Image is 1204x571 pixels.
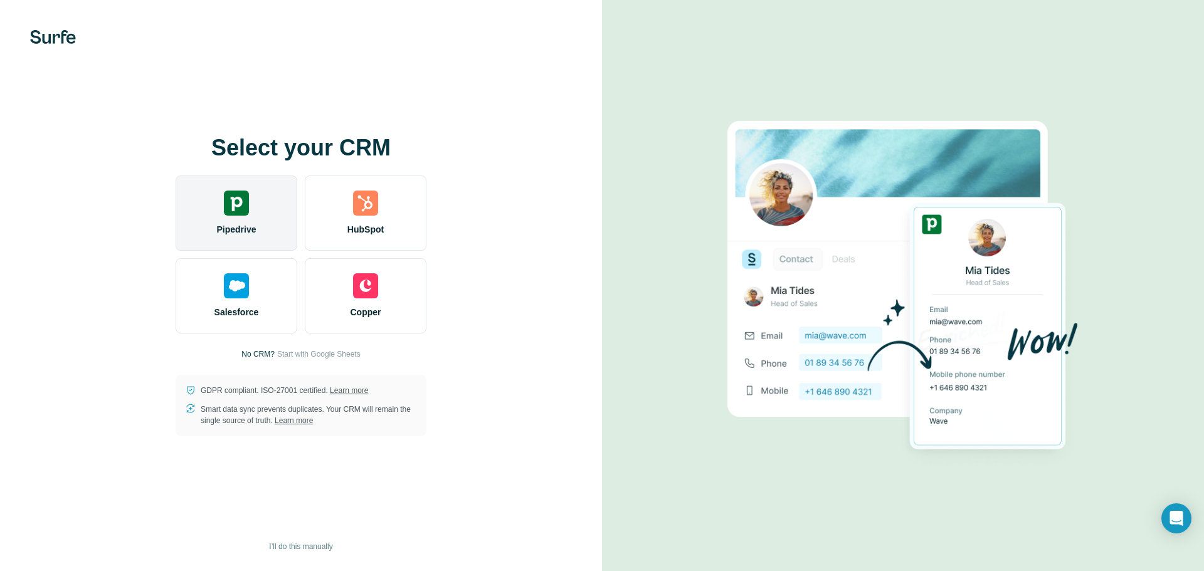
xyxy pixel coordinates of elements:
img: pipedrive's logo [224,191,249,216]
div: Open Intercom Messenger [1161,503,1191,533]
img: copper's logo [353,273,378,298]
a: Learn more [275,416,313,425]
a: Learn more [330,386,368,395]
img: hubspot's logo [353,191,378,216]
span: Salesforce [214,306,259,318]
span: I’ll do this manually [269,541,332,552]
h1: Select your CRM [176,135,426,160]
button: Start with Google Sheets [277,348,361,360]
span: Pipedrive [216,223,256,236]
img: PIPEDRIVE image [727,100,1079,472]
img: salesforce's logo [224,273,249,298]
button: I’ll do this manually [260,537,341,556]
span: Copper [351,306,381,318]
img: Surfe's logo [30,30,76,44]
p: GDPR compliant. ISO-27001 certified. [201,385,368,396]
span: HubSpot [347,223,384,236]
p: No CRM? [241,348,275,360]
p: Smart data sync prevents duplicates. Your CRM will remain the single source of truth. [201,404,416,426]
